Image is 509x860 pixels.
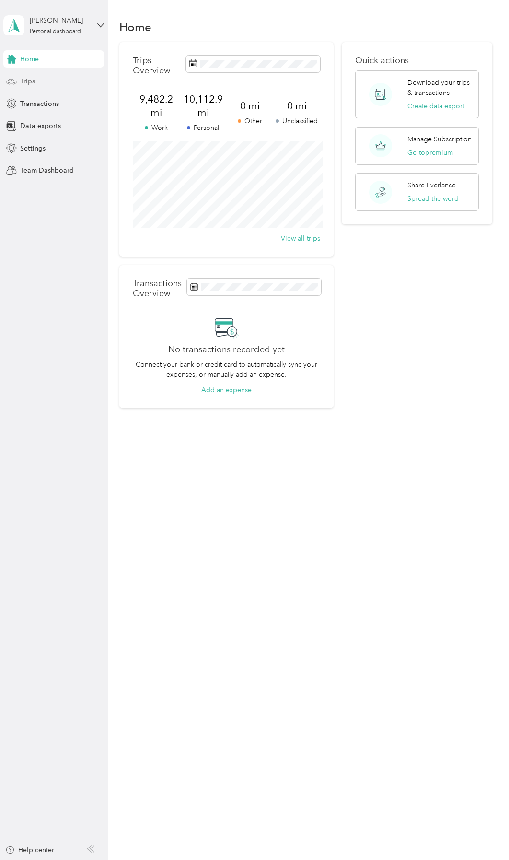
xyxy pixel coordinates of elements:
[133,93,180,119] span: 9,482.2 mi
[168,345,285,355] h2: No transactions recorded yet
[20,165,74,175] span: Team Dashboard
[407,180,456,190] p: Share Everlance
[201,385,252,395] button: Add an expense
[133,360,320,380] p: Connect your bank or credit card to automatically sync your expenses, or manually add an expense.
[407,194,459,204] button: Spread the word
[133,279,182,299] p: Transactions Overview
[227,99,274,113] span: 0 mi
[273,99,320,113] span: 0 mi
[119,22,151,32] h1: Home
[273,116,320,126] p: Unclassified
[227,116,274,126] p: Other
[180,93,227,119] span: 10,112.9 mi
[20,121,61,131] span: Data exports
[407,148,453,158] button: Go topremium
[133,56,181,76] p: Trips Overview
[455,806,509,860] iframe: Everlance-gr Chat Button Frame
[20,54,39,64] span: Home
[5,845,54,855] button: Help center
[30,29,81,35] div: Personal dashboard
[20,76,35,86] span: Trips
[133,123,180,133] p: Work
[281,233,320,244] button: View all trips
[30,15,90,25] div: [PERSON_NAME]
[407,134,472,144] p: Manage Subscription
[20,143,46,153] span: Settings
[407,78,472,98] p: Download your trips & transactions
[180,123,227,133] p: Personal
[355,56,479,66] p: Quick actions
[407,101,464,111] button: Create data export
[20,99,59,109] span: Transactions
